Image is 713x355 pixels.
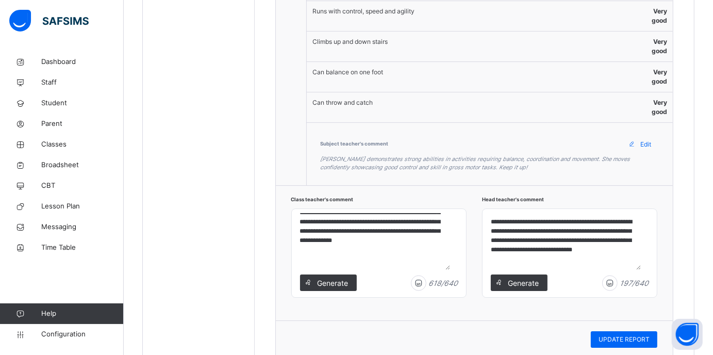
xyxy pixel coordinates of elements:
[320,140,388,148] span: Subject teacher's comment
[672,319,703,350] button: Open asap
[41,57,124,67] span: Dashboard
[320,156,630,171] i: [PERSON_NAME] demonstrates strong abilities in activities requiring balance, coordination and mov...
[411,275,426,291] img: icon
[428,278,458,288] i: 618 / 640
[411,275,458,291] button: icon618/640
[620,278,649,288] i: 197 / 640
[652,99,667,116] strong: Very good
[307,62,548,82] div: Can balance on one foot
[41,309,123,319] span: Help
[482,196,657,203] span: Head teacher's comment
[602,275,649,291] button: icon197/640
[317,278,349,288] span: Generate
[41,243,124,253] span: Time Table
[307,32,548,52] div: Climbs up and down stairs
[507,278,540,288] span: Generate
[652,68,667,85] strong: Very good
[652,7,667,24] strong: Very good
[41,201,124,212] span: Lesson Plan
[41,181,124,191] span: CBT
[41,222,124,232] span: Messaging
[652,38,667,55] strong: Very good
[602,275,618,291] img: icon
[41,119,124,129] span: Parent
[9,10,89,31] img: safsims
[41,329,123,340] span: Configuration
[41,98,124,108] span: Student
[307,2,548,21] div: Runs with control, speed and agility
[41,160,124,170] span: Broadsheet
[291,196,467,203] span: Class teacher's comment
[41,77,124,88] span: Staff
[41,139,124,150] span: Classes
[307,93,548,112] div: Can throw and catch
[599,335,650,344] span: UPDATE REPORT
[640,140,651,149] span: Edit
